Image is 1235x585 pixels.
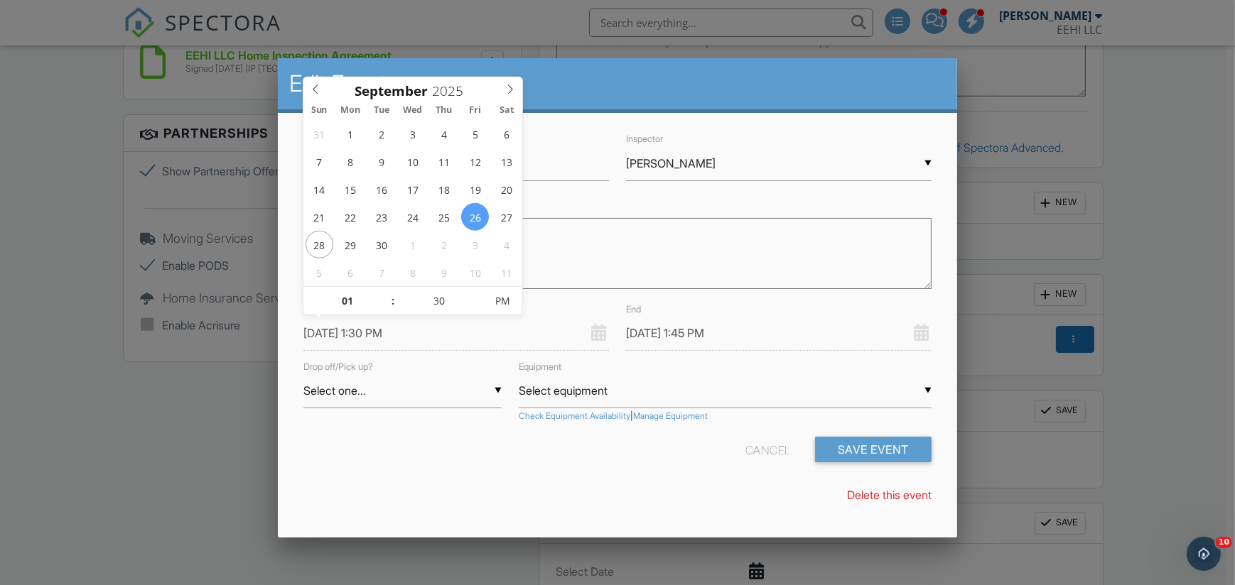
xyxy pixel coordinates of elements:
[461,203,489,231] span: September 26, 2025
[626,304,641,315] label: End
[430,258,458,286] span: October 9, 2025
[460,106,491,115] span: Fri
[519,361,561,372] label: Equipment
[303,316,609,351] input: Select Date
[395,287,482,315] input: Scroll to increment
[303,106,335,115] span: Sun
[399,203,426,231] span: September 24, 2025
[626,133,663,144] label: Inspector
[399,175,426,203] span: September 17, 2025
[430,175,458,203] span: September 18, 2025
[289,70,946,98] h2: Edit Event
[335,106,366,115] span: Mon
[519,410,630,422] a: Check Equipment Availability
[306,148,333,175] span: September 7, 2025
[461,231,489,258] span: October 3, 2025
[367,258,395,286] span: October 7, 2025
[337,231,365,258] span: September 29, 2025
[303,287,391,315] input: Scroll to increment
[391,287,395,315] span: :
[337,148,365,175] span: September 8, 2025
[430,120,458,148] span: September 4, 2025
[337,203,365,231] span: September 22, 2025
[483,287,522,315] span: Click to toggle
[399,258,426,286] span: October 8, 2025
[428,106,460,115] span: Thu
[492,231,520,258] span: October 4, 2025
[399,148,426,175] span: September 10, 2025
[815,437,932,462] button: Save Event
[847,488,932,502] a: Delete this event
[367,203,395,231] span: September 23, 2025
[337,258,365,286] span: October 6, 2025
[461,175,489,203] span: September 19, 2025
[428,82,475,100] input: Scroll to increment
[366,106,397,115] span: Tue
[430,203,458,231] span: September 25, 2025
[492,120,520,148] span: September 6, 2025
[303,361,373,372] label: Drop off/Pick up?
[399,231,426,258] span: October 1, 2025
[492,148,520,175] span: September 13, 2025
[492,175,520,203] span: September 20, 2025
[491,106,522,115] span: Sat
[492,258,520,286] span: October 11, 2025
[461,148,489,175] span: September 12, 2025
[355,84,428,98] span: Scroll to increment
[519,410,932,422] div: |
[492,203,520,231] span: September 27, 2025
[399,120,426,148] span: September 3, 2025
[337,120,365,148] span: September 1, 2025
[367,231,395,258] span: September 30, 2025
[1187,537,1221,571] iframe: Intercom live chat
[337,175,365,203] span: September 15, 2025
[306,175,333,203] span: September 14, 2025
[633,410,708,422] a: Manage Equipment
[430,231,458,258] span: October 2, 2025
[626,316,932,351] input: Select Date
[745,437,791,462] div: Cancel
[461,258,489,286] span: October 10, 2025
[306,231,333,258] span: September 28, 2025
[430,148,458,175] span: September 11, 2025
[306,120,333,148] span: August 31, 2025
[367,175,395,203] span: September 16, 2025
[1216,537,1232,548] span: 10
[397,106,428,115] span: Wed
[306,203,333,231] span: September 21, 2025
[367,120,395,148] span: September 2, 2025
[306,258,333,286] span: October 5, 2025
[461,120,489,148] span: September 5, 2025
[367,148,395,175] span: September 9, 2025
